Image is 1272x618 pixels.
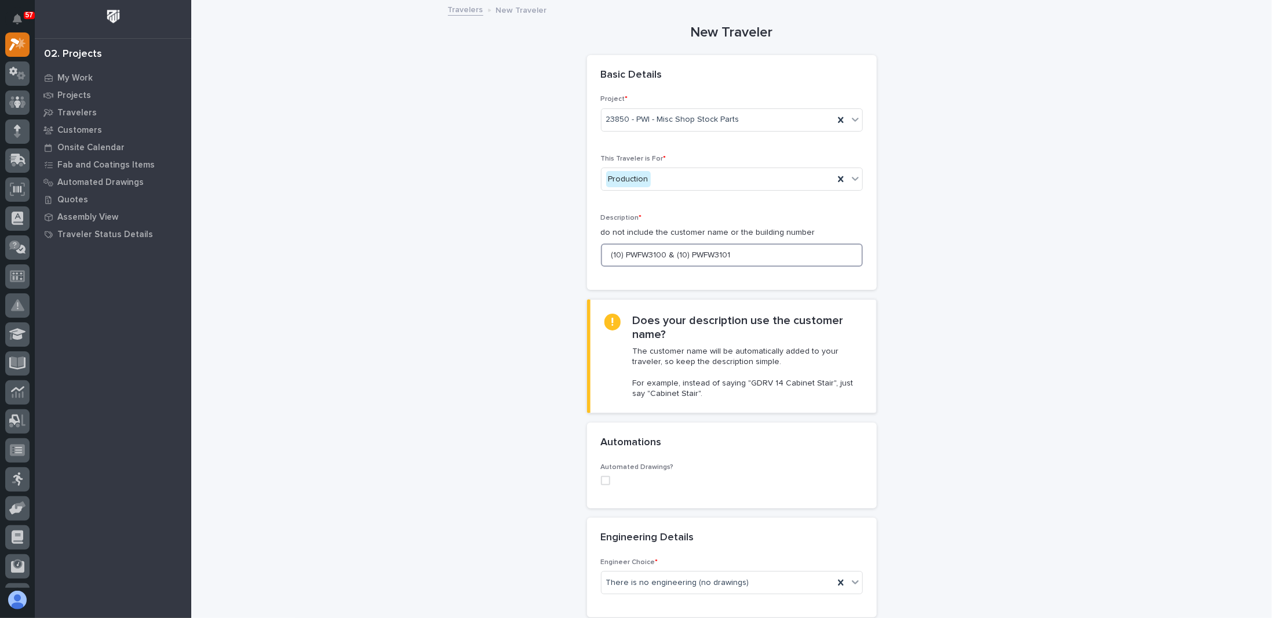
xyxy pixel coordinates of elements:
[35,69,191,86] a: My Work
[587,24,877,41] h1: New Traveler
[35,121,191,139] a: Customers
[57,195,88,205] p: Quotes
[601,96,628,103] span: Project
[601,155,666,162] span: This Traveler is For
[57,73,93,83] p: My Work
[496,3,547,16] p: New Traveler
[601,215,642,221] span: Description
[5,588,30,612] button: users-avatar
[35,156,191,173] a: Fab and Coatings Items
[35,139,191,156] a: Onsite Calendar
[632,314,862,341] h2: Does your description use the customer name?
[57,212,118,223] p: Assembly View
[606,171,651,188] div: Production
[601,559,658,566] span: Engineer Choice
[35,191,191,208] a: Quotes
[35,104,191,121] a: Travelers
[35,86,191,104] a: Projects
[448,2,483,16] a: Travelers
[57,108,97,118] p: Travelers
[57,230,153,240] p: Traveler Status Details
[103,6,124,27] img: Workspace Logo
[601,437,662,449] h2: Automations
[601,227,863,239] p: do not include the customer name or the building number
[606,114,739,126] span: 23850 - PWI - Misc Shop Stock Parts
[606,577,749,589] span: There is no engineering (no drawings)
[601,464,674,471] span: Automated Drawings?
[35,173,191,191] a: Automated Drawings
[35,208,191,226] a: Assembly View
[35,226,191,243] a: Traveler Status Details
[57,90,91,101] p: Projects
[57,143,125,153] p: Onsite Calendar
[5,7,30,31] button: Notifications
[57,160,155,170] p: Fab and Coatings Items
[25,11,33,19] p: 57
[632,346,862,399] p: The customer name will be automatically added to your traveler, so keep the description simple. F...
[601,69,662,82] h2: Basic Details
[44,48,102,61] div: 02. Projects
[14,14,30,32] div: Notifications57
[57,125,102,136] p: Customers
[57,177,144,188] p: Automated Drawings
[601,532,694,544] h2: Engineering Details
